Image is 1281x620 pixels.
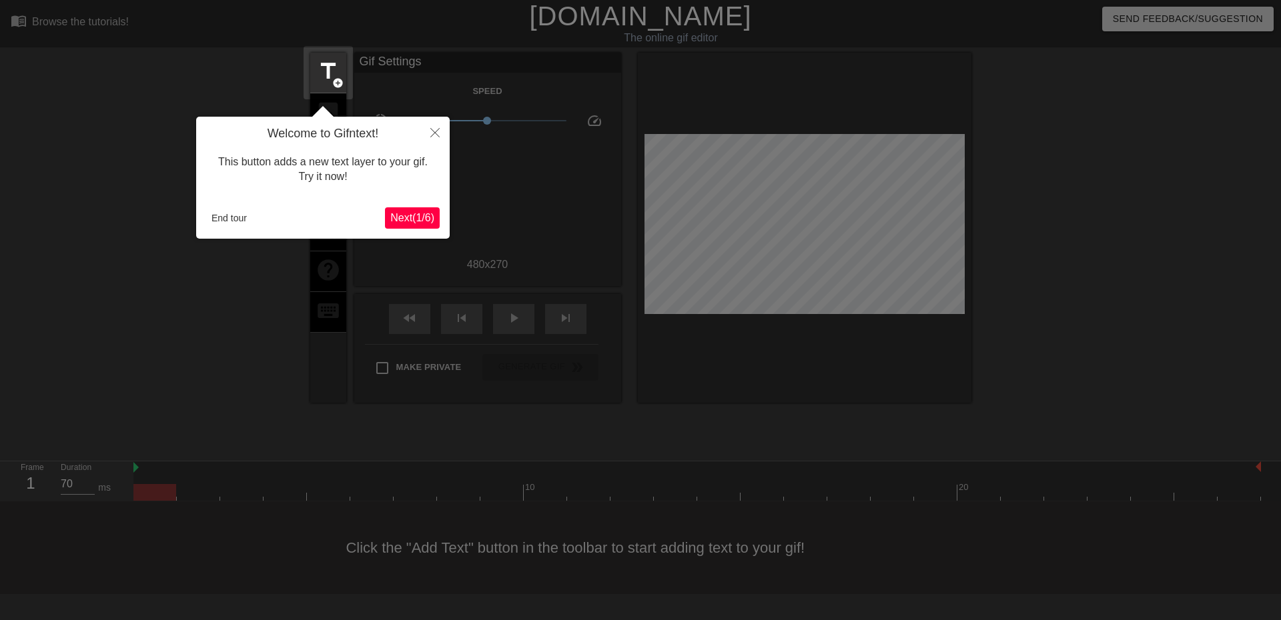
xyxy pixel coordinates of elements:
h4: Welcome to Gifntext! [206,127,440,141]
div: This button adds a new text layer to your gif. Try it now! [206,141,440,198]
button: End tour [206,208,252,228]
button: Close [420,117,450,147]
button: Next [385,207,440,229]
span: Next ( 1 / 6 ) [390,212,434,223]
